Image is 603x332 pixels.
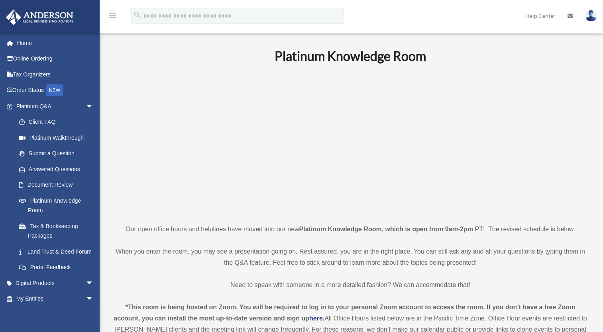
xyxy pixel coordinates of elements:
[86,275,102,291] span: arrow_drop_down
[114,246,587,268] p: When you enter the room, you may see a presentation going on. Rest assured, you are in the right ...
[6,291,106,307] a: My Entitiesarrow_drop_down
[323,315,324,322] strong: .
[4,10,76,25] img: Anderson Advisors Platinum Portal
[231,74,470,209] iframe: 231110_Toby_KnowledgeRoom
[6,66,106,82] a: Tax Organizers
[275,48,426,64] b: Platinum Knowledge Room
[11,130,106,146] a: Platinum Walkthrough
[108,14,117,21] a: menu
[11,244,106,260] a: Land Trust & Deed Forum
[11,161,106,177] a: Answered Questions
[6,51,106,67] a: Online Ordering
[6,35,106,51] a: Home
[6,275,106,291] a: Digital Productsarrow_drop_down
[114,224,587,235] p: Our open office hours and helplines have moved into our new ! The revised schedule is below.
[46,84,63,96] div: NEW
[114,279,587,291] p: Need to speak with someone in a more detailed fashion? We can accommodate that!
[299,226,483,232] strong: Platinum Knowledge Room, which is open from 9am-2pm PT
[6,82,106,99] a: Order StatusNEW
[86,291,102,307] span: arrow_drop_down
[133,11,142,20] i: search
[585,10,597,21] img: User Pic
[6,98,106,114] a: Platinum Q&Aarrow_drop_down
[86,98,102,115] span: arrow_drop_down
[108,11,117,21] i: menu
[11,114,106,130] a: Client FAQ
[11,146,106,162] a: Submit a Question
[11,177,106,193] a: Document Review
[11,193,102,218] a: Platinum Knowledge Room
[114,304,575,322] strong: *This room is being hosted on Zoom. You will be required to log in to your personal Zoom account ...
[11,218,106,244] a: Tax & Bookkeeping Packages
[11,260,106,275] a: Portal Feedback
[309,315,323,322] a: here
